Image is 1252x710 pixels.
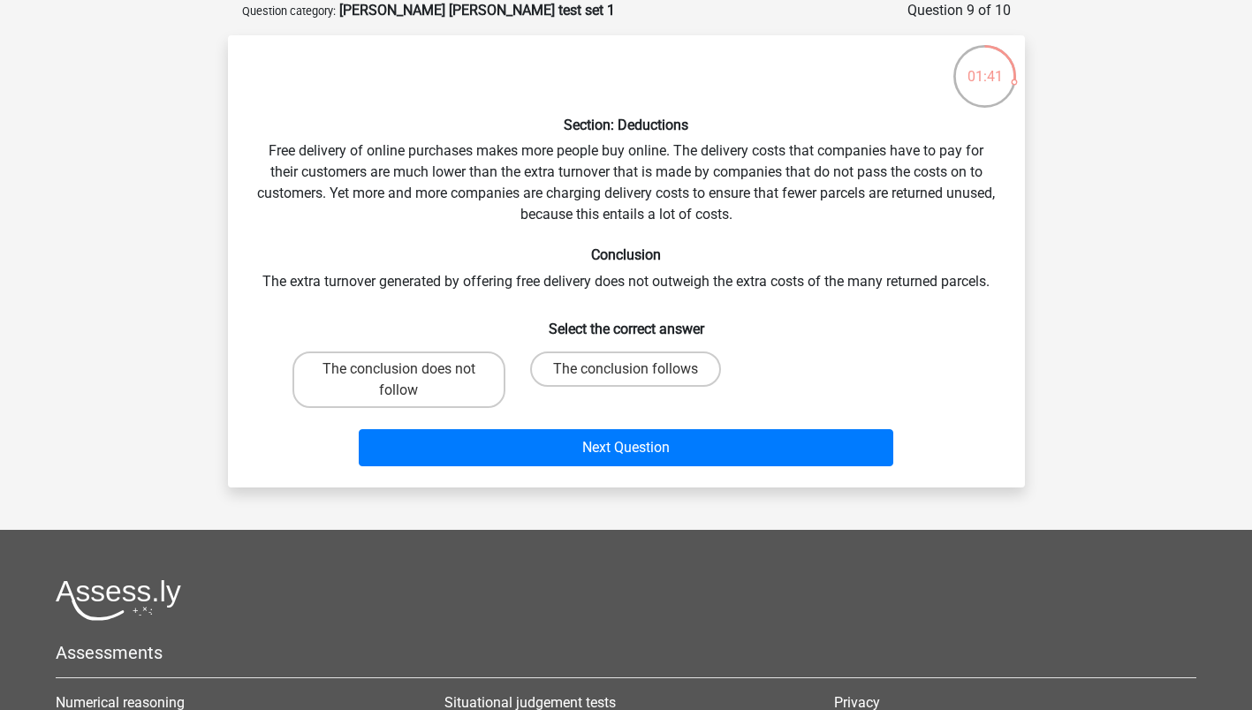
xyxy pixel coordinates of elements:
[56,579,181,621] img: Assessly logo
[242,4,336,18] small: Question category:
[359,429,893,466] button: Next Question
[256,117,997,133] h6: Section: Deductions
[56,642,1196,663] h5: Assessments
[256,246,997,263] h6: Conclusion
[339,2,615,19] strong: [PERSON_NAME] [PERSON_NAME] test set 1
[530,351,721,387] label: The conclusion follows
[235,49,1018,473] div: Free delivery of online purchases makes more people buy online. The delivery costs that companies...
[292,351,505,408] label: The conclusion does not follow
[952,43,1018,87] div: 01:41
[256,306,997,337] h6: Select the correct answer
